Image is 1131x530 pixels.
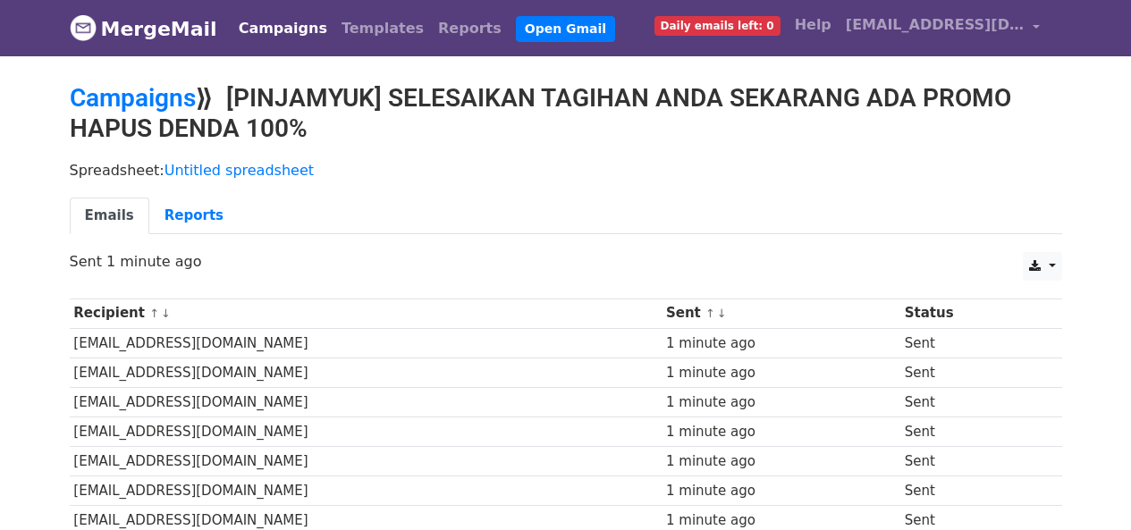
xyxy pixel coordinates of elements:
td: Sent [900,387,1041,416]
div: 1 minute ago [666,422,896,442]
td: [EMAIL_ADDRESS][DOMAIN_NAME] [70,417,663,447]
a: ↑ [705,307,715,320]
a: ↓ [717,307,727,320]
h2: ⟫ [PINJAMYUK] SELESAIKAN TAGIHAN ANDA SEKARANG ADA PROMO HAPUS DENDA 100% [70,83,1062,143]
th: Status [900,299,1041,328]
img: MergeMail logo [70,14,97,41]
td: Sent [900,358,1041,387]
div: 1 minute ago [666,363,896,383]
span: [EMAIL_ADDRESS][DOMAIN_NAME] [846,14,1025,36]
th: Recipient [70,299,663,328]
a: [EMAIL_ADDRESS][DOMAIN_NAME] [839,7,1048,49]
a: Campaigns [70,83,196,113]
a: Reports [431,11,509,46]
p: Sent 1 minute ago [70,252,1062,271]
td: [EMAIL_ADDRESS][DOMAIN_NAME] [70,447,663,476]
th: Sent [662,299,900,328]
div: 1 minute ago [666,333,896,354]
a: Templates [334,11,431,46]
a: ↑ [149,307,159,320]
p: Spreadsheet: [70,161,1062,180]
div: 1 minute ago [666,451,896,472]
a: Help [788,7,839,43]
a: Open Gmail [516,16,615,42]
a: Reports [149,198,239,234]
td: [EMAIL_ADDRESS][DOMAIN_NAME] [70,387,663,416]
a: Emails [70,198,149,234]
td: Sent [900,476,1041,506]
a: MergeMail [70,10,217,47]
a: ↓ [161,307,171,320]
td: [EMAIL_ADDRESS][DOMAIN_NAME] [70,476,663,506]
td: [EMAIL_ADDRESS][DOMAIN_NAME] [70,328,663,358]
td: Sent [900,447,1041,476]
div: 1 minute ago [666,392,896,413]
a: Untitled spreadsheet [165,162,314,179]
td: Sent [900,328,1041,358]
td: [EMAIL_ADDRESS][DOMAIN_NAME] [70,358,663,387]
span: Daily emails left: 0 [654,16,781,36]
td: Sent [900,417,1041,447]
div: 1 minute ago [666,481,896,501]
a: Campaigns [232,11,334,46]
a: Daily emails left: 0 [647,7,788,43]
